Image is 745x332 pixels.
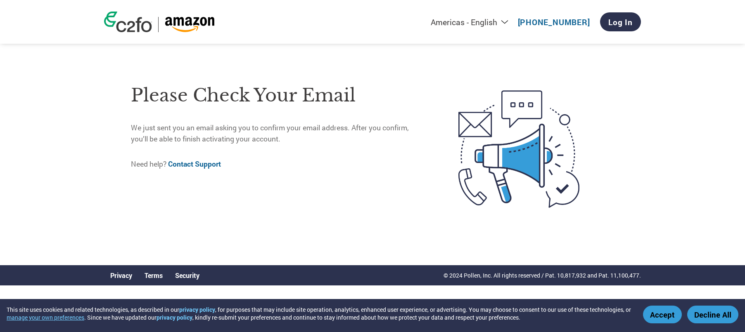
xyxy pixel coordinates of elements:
img: Amazon [165,17,215,32]
a: privacy policy [179,306,215,313]
p: We just sent you an email asking you to confirm your email address. After you confirm, you’ll be ... [131,122,424,144]
a: Contact Support [168,159,221,169]
a: Terms [145,271,163,280]
button: Accept [643,306,682,323]
a: Log In [600,12,641,31]
p: Need help? [131,159,424,170]
img: c2fo logo [104,12,152,32]
div: This site uses cookies and related technologies, as described in our , for purposes that may incl... [7,306,631,321]
button: Decline All [687,306,738,323]
a: [PHONE_NUMBER] [518,17,590,27]
p: © 2024 Pollen, Inc. All rights reserved / Pat. 10,817,932 and Pat. 11,100,477. [444,271,641,280]
a: Security [175,271,199,280]
a: Privacy [110,271,132,280]
img: open-email [424,75,614,222]
h1: Please check your email [131,82,424,109]
a: privacy policy [157,313,192,321]
button: manage your own preferences [7,313,84,321]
